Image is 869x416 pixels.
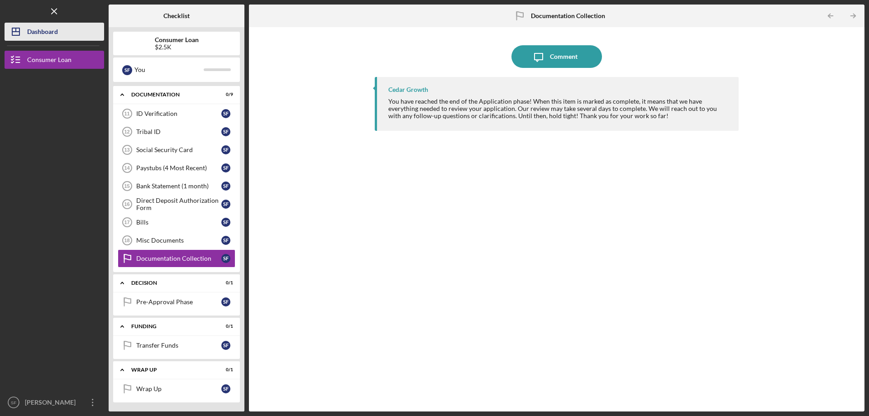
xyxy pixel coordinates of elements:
div: S F [221,145,230,154]
div: $2.5K [155,43,199,51]
div: Consumer Loan [27,51,72,71]
a: 15Bank Statement (1 month)SF [118,177,235,195]
div: Tribal ID [136,128,221,135]
div: Transfer Funds [136,342,221,349]
div: Decision [131,280,210,286]
div: S F [221,127,230,136]
b: Consumer Loan [155,36,199,43]
div: S F [122,65,132,75]
text: SF [11,400,16,405]
div: Comment [550,45,578,68]
div: Documentation Collection [136,255,221,262]
div: 0 / 1 [217,367,233,373]
div: You [134,62,204,77]
div: S F [221,341,230,350]
div: Wrap Up [136,385,221,392]
div: S F [221,218,230,227]
div: S F [221,109,230,118]
a: 11ID VerificationSF [118,105,235,123]
a: 16Direct Deposit Authorization FormSF [118,195,235,213]
button: Dashboard [5,23,104,41]
tspan: 16 [124,201,129,207]
b: Documentation Collection [531,12,605,19]
a: Wrap UpSF [118,380,235,398]
a: 14Paystubs (4 Most Recent)SF [118,159,235,177]
div: ID Verification [136,110,221,117]
div: S F [221,182,230,191]
div: S F [221,163,230,172]
div: 0 / 1 [217,324,233,329]
div: Wrap up [131,367,210,373]
div: Direct Deposit Authorization Form [136,197,221,211]
div: S F [221,200,230,209]
a: Transfer FundsSF [118,336,235,354]
div: Paystubs (4 Most Recent) [136,164,221,172]
button: SF[PERSON_NAME] [5,393,104,411]
b: Checklist [163,12,190,19]
div: S F [221,236,230,245]
div: S F [221,384,230,393]
div: Documentation [131,92,210,97]
a: 18Misc DocumentsSF [118,231,235,249]
button: Comment [511,45,602,68]
tspan: 15 [124,183,129,189]
a: Pre-Approval PhaseSF [118,293,235,311]
div: Bank Statement (1 month) [136,182,221,190]
div: Pre-Approval Phase [136,298,221,306]
div: Funding [131,324,210,329]
tspan: 14 [124,165,130,171]
button: Consumer Loan [5,51,104,69]
tspan: 13 [124,147,129,153]
tspan: 18 [124,238,129,243]
tspan: 12 [124,129,129,134]
div: Cedar Growth [388,86,428,93]
div: Bills [136,219,221,226]
div: 0 / 1 [217,280,233,286]
div: S F [221,297,230,306]
div: Misc Documents [136,237,221,244]
tspan: 17 [124,220,129,225]
div: [PERSON_NAME] [23,393,81,414]
tspan: 11 [124,111,129,116]
div: S F [221,254,230,263]
div: Dashboard [27,23,58,43]
a: 17BillsSF [118,213,235,231]
div: 0 / 9 [217,92,233,97]
div: Social Security Card [136,146,221,153]
div: You have reached the end of the Application phase! When this item is marked as complete, it means... [388,98,730,120]
a: 12Tribal IDSF [118,123,235,141]
a: Documentation CollectionSF [118,249,235,268]
a: 13Social Security CardSF [118,141,235,159]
